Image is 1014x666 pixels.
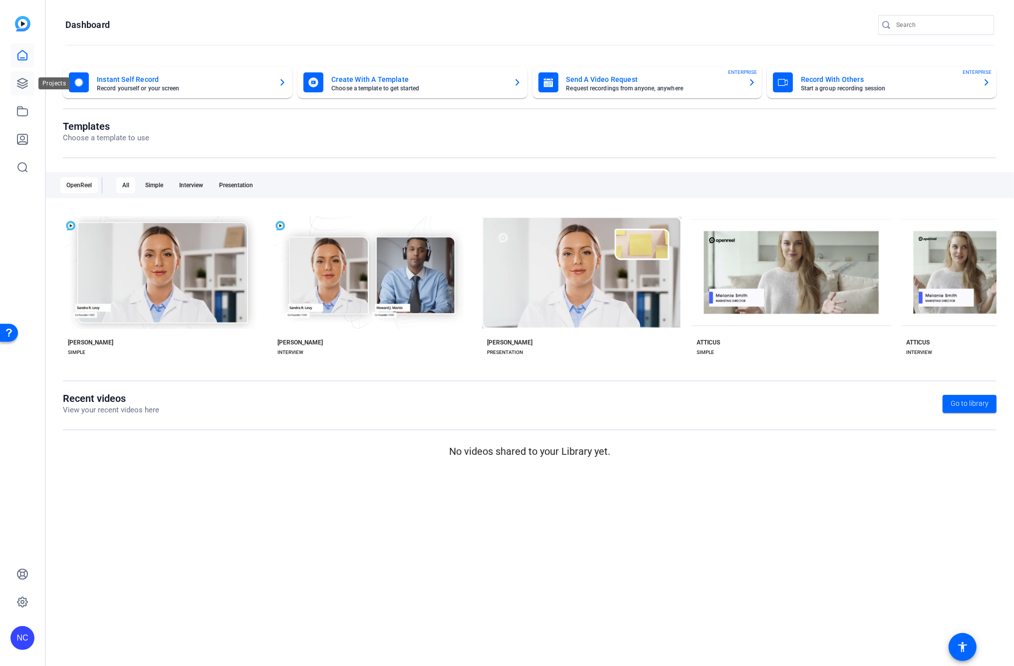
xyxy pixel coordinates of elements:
img: blue-gradient.svg [15,16,30,31]
div: [PERSON_NAME] [68,338,113,346]
div: PRESENTATION [487,348,523,356]
span: ENTERPRISE [728,68,757,76]
div: [PERSON_NAME] [487,338,532,346]
h1: Templates [63,120,149,132]
p: Choose a template to use [63,132,149,144]
mat-card-subtitle: Start a group recording session [801,85,975,91]
h1: Recent videos [63,392,159,404]
button: Record With OthersStart a group recording sessionENTERPRISE [767,66,997,98]
div: ATTICUS [906,338,930,346]
div: SIMPLE [68,348,85,356]
span: ENTERPRISE [963,68,992,76]
div: ATTICUS [697,338,720,346]
input: Search [896,19,986,31]
div: INTERVIEW [906,348,932,356]
p: View your recent videos here [63,404,159,416]
div: Presentation [213,177,259,193]
button: Send A Video RequestRequest recordings from anyone, anywhereENTERPRISE [532,66,762,98]
div: [PERSON_NAME] [277,338,323,346]
div: INTERVIEW [277,348,303,356]
div: SIMPLE [697,348,714,356]
div: All [116,177,135,193]
button: Instant Self RecordRecord yourself or your screen [63,66,292,98]
mat-card-title: Record With Others [801,73,975,85]
div: Projects [38,77,70,89]
mat-card-subtitle: Record yourself or your screen [97,85,270,91]
p: No videos shared to your Library yet. [63,444,997,459]
mat-card-title: Instant Self Record [97,73,270,85]
mat-card-subtitle: Request recordings from anyone, anywhere [566,85,740,91]
a: Go to library [943,395,997,413]
div: Interview [173,177,209,193]
div: OpenReel [60,177,98,193]
span: Go to library [951,398,989,409]
mat-card-title: Send A Video Request [566,73,740,85]
div: Simple [139,177,169,193]
button: Create With A TemplateChoose a template to get started [297,66,527,98]
h1: Dashboard [65,19,110,31]
mat-card-title: Create With A Template [331,73,505,85]
div: NC [10,626,34,650]
mat-card-subtitle: Choose a template to get started [331,85,505,91]
mat-icon: accessibility [957,641,969,653]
